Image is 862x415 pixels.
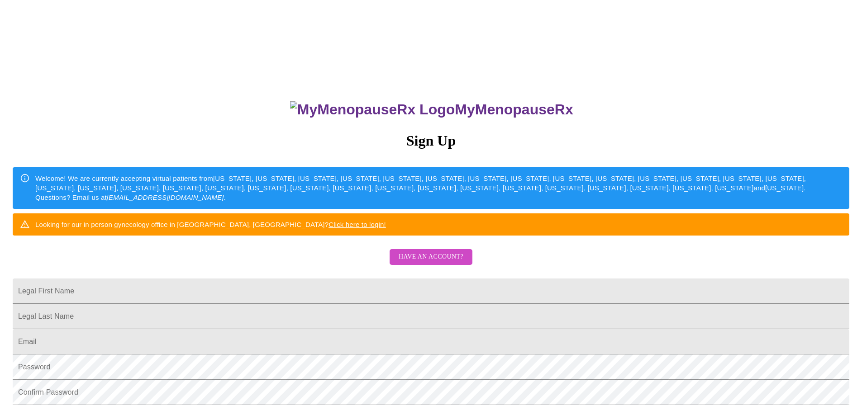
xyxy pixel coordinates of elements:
[329,221,386,228] a: Click here to login!
[387,259,475,267] a: Have an account?
[35,170,842,206] div: Welcome! We are currently accepting virtual patients from [US_STATE], [US_STATE], [US_STATE], [US...
[35,216,386,233] div: Looking for our in person gynecology office in [GEOGRAPHIC_DATA], [GEOGRAPHIC_DATA]?
[14,101,850,118] h3: MyMenopauseRx
[390,249,472,265] button: Have an account?
[399,251,463,263] span: Have an account?
[13,132,849,149] h3: Sign Up
[107,193,224,201] em: [EMAIL_ADDRESS][DOMAIN_NAME]
[290,101,455,118] img: MyMenopauseRx Logo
